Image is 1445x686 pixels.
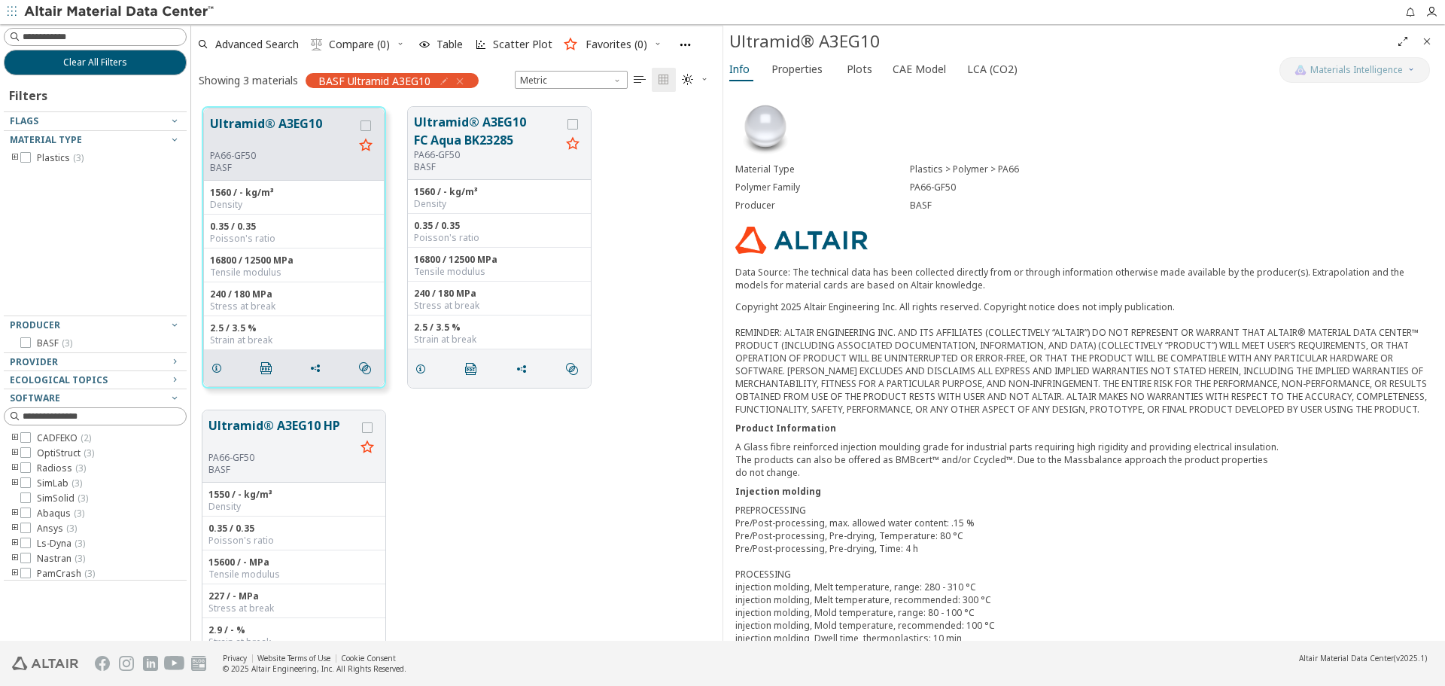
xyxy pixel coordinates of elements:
i:  [260,362,272,374]
div: 0.35 / 0.35 [208,523,379,535]
div: BASF [910,200,1433,212]
i: toogle group [10,523,20,535]
span: PamCrash [37,568,95,580]
div: 16800 / 12500 MPa [414,254,585,266]
span: LCA (CO2) [967,57,1018,81]
i: toogle group [10,447,20,459]
span: Provider [10,355,58,368]
button: Favorite [355,436,379,460]
div: 240 / 180 MPa [210,288,378,300]
div: Polymer Family [735,181,910,194]
div: Poisson's ratio [208,535,379,547]
button: Clear All Filters [4,50,187,75]
button: Share [303,353,334,383]
button: Similar search [352,353,384,383]
span: Plots [847,57,872,81]
span: CAE Model [893,57,946,81]
a: Website Terms of Use [257,653,330,663]
i: toogle group [10,152,20,164]
div: Material Type [735,163,910,175]
div: PA66-GF50 [414,149,561,161]
img: Altair Material Data Center [24,5,216,20]
i:  [566,363,578,375]
i: toogle group [10,477,20,489]
span: ( 3 ) [75,462,86,474]
div: (v2025.1) [1299,653,1427,663]
div: Strain at break [210,334,378,346]
div: 2.5 / 3.5 % [414,322,585,334]
div: 240 / 180 MPa [414,288,585,300]
i: toogle group [10,508,20,520]
i: toogle group [10,538,20,550]
i:  [359,362,371,374]
span: SimLab [37,477,82,489]
button: Share [509,354,540,384]
div: 227 / - MPa [208,590,379,602]
span: Advanced Search [215,39,299,50]
span: Altair Material Data Center [1299,653,1394,663]
i:  [465,363,477,375]
div: Density [210,199,378,211]
div: Tensile modulus [210,267,378,279]
p: BASF [208,464,355,476]
span: ( 3 ) [78,492,88,505]
div: 2.9 / - % [208,624,379,636]
div: Stress at break [414,300,585,312]
div: Unit System [515,71,628,89]
span: Abaqus [37,508,84,520]
span: ( 2 ) [81,431,91,444]
div: grid [191,96,722,641]
div: Showing 3 materials [199,73,298,87]
span: Table [437,39,463,50]
span: ( 3 ) [75,537,85,550]
span: ( 3 ) [75,552,85,565]
span: ( 3 ) [74,507,84,520]
button: Table View [628,68,652,92]
span: ( 3 ) [71,477,82,489]
div: Copyright 2025 Altair Engineering Inc. All rights reserved. Copyright notice does not imply publi... [735,300,1433,416]
div: PA66-GF50 [210,150,354,162]
a: Privacy [223,653,247,663]
i: toogle group [10,432,20,444]
span: ( 3 ) [66,522,77,535]
i:  [658,74,670,86]
button: Material Type [4,131,187,149]
span: Clear All Filters [63,56,127,69]
span: Materials Intelligence [1310,64,1403,76]
span: Plastics [37,152,84,164]
button: Close [1415,29,1439,53]
button: Theme [676,68,715,92]
div: PA66-GF50 [208,452,355,464]
div: A Glass fibre reinforced injection moulding grade for industrial parts requiring high rigidity an... [735,441,1433,479]
div: Stress at break [210,300,378,313]
div: © 2025 Altair Engineering, Inc. All Rights Reserved. [223,663,406,674]
img: Altair Engineering [12,657,78,670]
div: Tensile modulus [208,569,379,581]
span: Ansys [37,523,77,535]
span: ( 3 ) [84,447,94,459]
div: 1560 / - kg/m³ [210,187,378,199]
button: Tile View [652,68,676,92]
button: Favorite [561,133,585,157]
div: Density [414,198,585,210]
span: Favorites (0) [586,39,647,50]
button: Software [4,389,187,407]
div: Producer [735,200,910,212]
div: 16800 / 12500 MPa [210,255,378,267]
button: AI CopilotMaterials Intelligence [1279,57,1430,83]
span: OptiStruct [37,447,94,459]
div: PREPROCESSING Pre/Post-processing, max. allowed water content: .15 % Pre/Post-processing, Pre-dry... [735,504,1433,645]
button: Details [408,354,440,384]
div: Tensile modulus [414,266,585,278]
button: PDF Download [458,354,490,384]
i:  [634,74,646,86]
span: ( 3 ) [73,151,84,164]
div: Ultramid® A3EG10 [729,29,1391,53]
div: Poisson's ratio [414,232,585,244]
button: Similar search [559,354,591,384]
div: 0.35 / 0.35 [414,220,585,232]
div: Plastics > Polymer > PA66 [910,163,1433,175]
span: Properties [771,57,823,81]
span: Flags [10,114,38,127]
i: toogle group [10,568,20,580]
